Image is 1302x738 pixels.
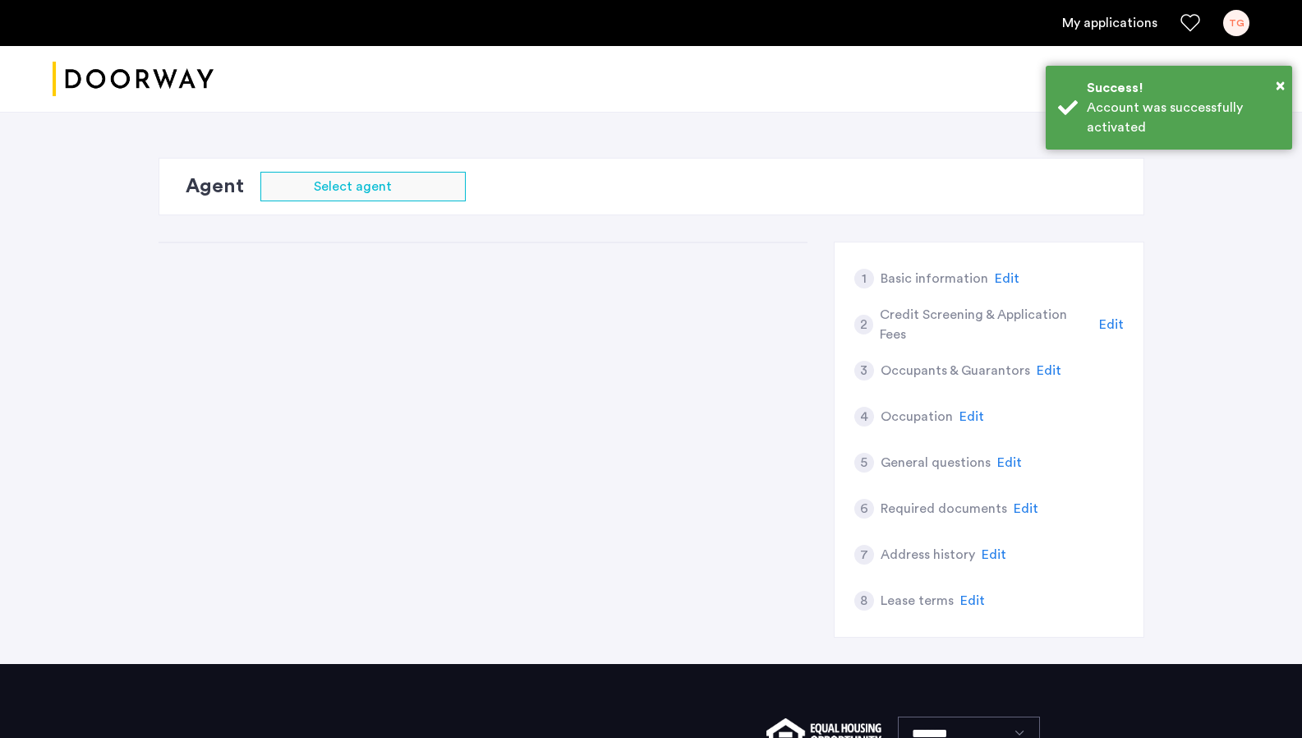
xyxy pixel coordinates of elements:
[1180,13,1200,33] a: Favorites
[881,361,1030,381] h5: Occupants & Guarantors
[1276,73,1285,98] button: Close
[53,48,214,110] img: logo
[854,499,874,519] div: 6
[1099,318,1124,331] span: Edit
[1233,672,1286,722] iframe: chat widget
[881,545,975,565] h5: Address history
[854,361,874,381] div: 3
[854,545,874,565] div: 7
[1014,502,1038,515] span: Edit
[1276,77,1285,94] span: ×
[982,548,1006,561] span: Edit
[854,453,874,473] div: 5
[997,456,1022,469] span: Edit
[881,499,1007,519] h5: Required documents
[881,407,953,427] h5: Occupation
[959,410,984,423] span: Edit
[1062,13,1157,33] a: My application
[1087,78,1280,98] div: Success!
[881,591,954,611] h5: Lease terms
[854,269,874,288] div: 1
[53,48,214,110] a: Cazamio logo
[1223,10,1249,36] div: TG
[995,272,1019,285] span: Edit
[960,594,985,607] span: Edit
[881,453,991,473] h5: General questions
[854,407,874,427] div: 4
[854,315,874,334] div: 2
[854,591,874,611] div: 8
[1037,364,1061,377] span: Edit
[881,269,988,288] h5: Basic information
[186,172,244,201] h2: Agent
[1087,98,1280,137] div: Account was successfully activated
[880,305,1093,344] h5: Credit Screening & Application Fees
